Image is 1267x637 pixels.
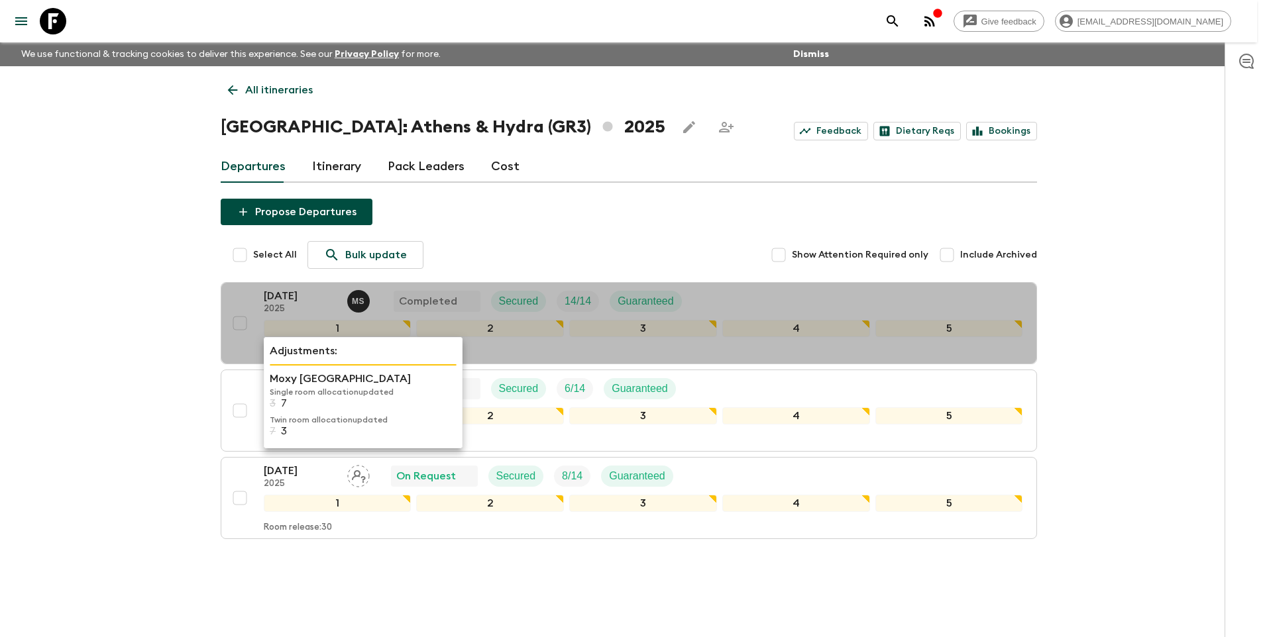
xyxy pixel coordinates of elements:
[491,151,520,183] a: Cost
[221,114,665,140] h1: [GEOGRAPHIC_DATA]: Athens & Hydra (GR3) 2025
[612,381,668,397] p: Guaranteed
[264,495,412,512] div: 1
[713,114,740,140] span: Share this itinerary
[554,465,590,487] div: Trip Fill
[875,320,1023,337] div: 5
[264,304,337,315] p: 2025
[875,407,1023,424] div: 5
[347,469,370,479] span: Assign pack leader
[569,495,717,512] div: 3
[347,294,372,305] span: Magda Sotiriadis
[565,381,585,397] p: 6 / 14
[557,378,593,399] div: Trip Fill
[253,248,297,262] span: Select All
[792,248,928,262] span: Show Attention Required only
[618,293,674,309] p: Guaranteed
[335,50,399,59] a: Privacy Policy
[8,8,34,34] button: menu
[270,371,457,387] p: Moxy [GEOGRAPHIC_DATA]
[270,397,276,409] p: 3
[960,248,1037,262] span: Include Archived
[722,407,870,424] div: 4
[794,122,868,140] a: Feedback
[388,151,465,183] a: Pack Leaders
[16,42,446,66] p: We use functional & tracking cookies to deliver this experience. See our for more.
[221,199,372,225] button: Propose Departures
[345,247,407,263] p: Bulk update
[281,397,287,409] p: 7
[221,151,286,183] a: Departures
[270,387,457,397] p: Single room allocation updated
[499,381,539,397] p: Secured
[281,425,287,437] p: 3
[569,320,717,337] div: 3
[264,320,412,337] div: 1
[416,320,564,337] div: 2
[264,288,337,304] p: [DATE]
[496,468,536,484] p: Secured
[974,17,1044,26] span: Give feedback
[270,415,457,425] p: Twin room allocation updated
[873,122,961,140] a: Dietary Reqs
[399,293,457,309] p: Completed
[790,45,832,64] button: Dismiss
[569,407,717,424] div: 3
[270,343,457,359] p: Adjustments:
[676,114,702,140] button: Edit this itinerary
[722,320,870,337] div: 4
[396,468,456,484] p: On Request
[879,8,906,34] button: search adventures
[1070,17,1231,26] span: [EMAIL_ADDRESS][DOMAIN_NAME]
[557,291,599,312] div: Trip Fill
[722,495,870,512] div: 4
[499,293,539,309] p: Secured
[565,293,591,309] p: 14 / 14
[264,479,337,489] p: 2025
[312,151,361,183] a: Itinerary
[875,495,1023,512] div: 5
[264,463,337,479] p: [DATE]
[966,122,1037,140] a: Bookings
[245,82,313,98] p: All itineraries
[562,468,582,484] p: 8 / 14
[264,522,332,533] p: Room release: 30
[609,468,665,484] p: Guaranteed
[416,407,564,424] div: 2
[416,495,564,512] div: 2
[270,425,276,437] p: 7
